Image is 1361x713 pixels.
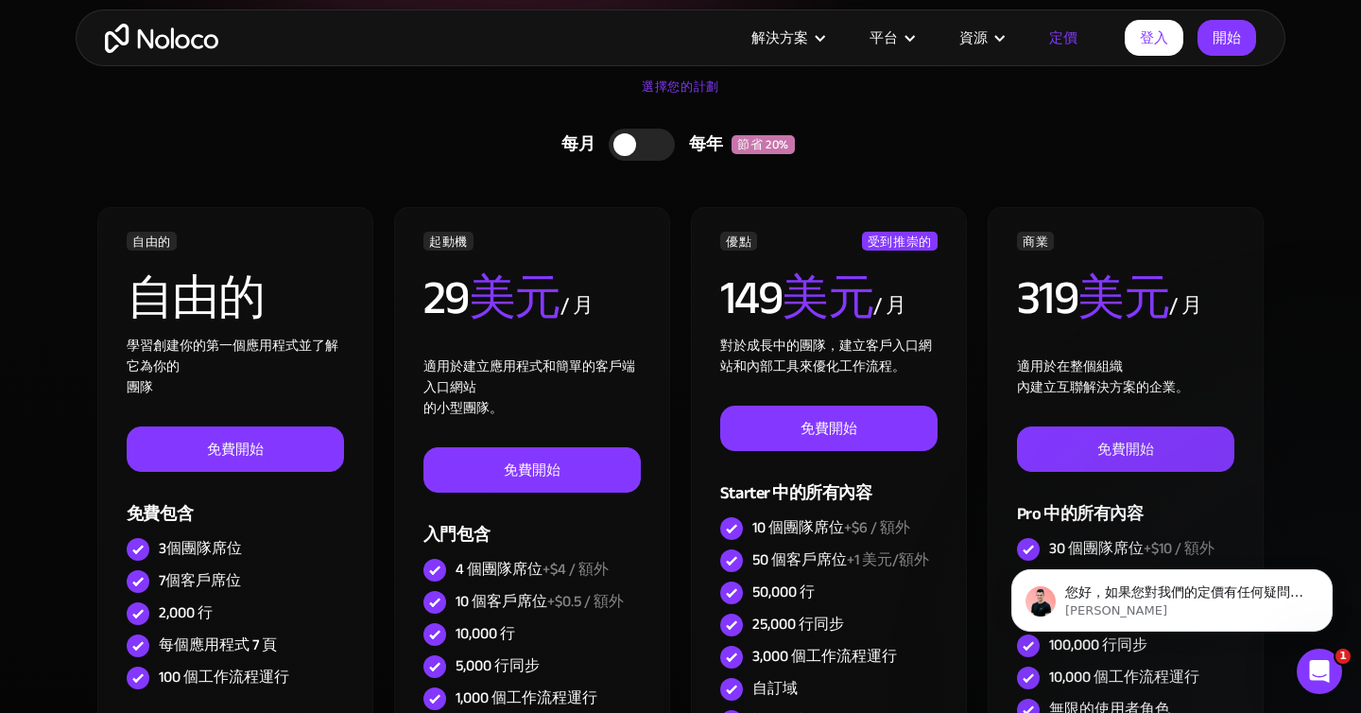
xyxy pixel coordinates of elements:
font: 25,000 行同步 [752,610,844,638]
font: / 月 [560,286,594,325]
font: 2,000 行 [159,599,213,627]
font: 美元 [469,253,560,342]
font: 免費開始 [1097,436,1154,462]
font: 優點 [726,231,751,253]
font: 3個團隊席位 [159,534,242,563]
font: 50 個客戶席位 [752,546,847,574]
font: 100 個工作流程運行 [159,663,289,691]
div: 資源 [936,26,1025,50]
font: 1,000 個工作流程運行 [456,684,597,712]
font: 每年 [689,129,722,160]
font: / 月 [1169,286,1202,325]
font: 入門包含 [423,519,490,550]
font: 美元 [1077,253,1169,342]
font: 3,000 個工作流程運行 [752,642,897,670]
font: 內 [1017,374,1030,400]
font: 美元 [782,253,873,342]
iframe: 對講機通知訊息 [983,530,1361,662]
font: 開始 [1213,25,1241,51]
font: 對於成長中的團隊，建立客戶入口網站和內部工具來優化工作流程。 [720,333,932,379]
font: 商業 [1023,231,1048,253]
font: 學習創建你的第一個應用程式並了解它為你的 [127,333,338,379]
font: 每個應用程式 7 頁 [159,631,277,659]
font: 建立互聯解決方案的企業。 ‍ [1030,374,1191,400]
a: 定價 [1025,26,1101,50]
a: 免費開始 [127,426,344,472]
a: 家 [105,24,218,53]
font: +$4 / 額外 [543,555,609,583]
font: 平台 [870,25,898,51]
font: 50,000 行 [752,578,815,606]
div: 解決方案 [728,26,846,50]
font: 149 [720,253,783,342]
font: 團隊 [127,374,153,400]
font: 10 個客戶席位 [456,587,547,616]
font: 定價 [1049,25,1077,51]
iframe: 對講機即時聊天 [1297,649,1342,694]
font: 自由的 [132,231,171,253]
a: 免費開始 [720,406,938,451]
font: 7個客戶席位 [159,566,241,595]
font: +1 美元/額外 [847,546,929,574]
font: 29 [423,253,469,342]
font: 的 [423,395,437,421]
a: 免費開始 [1017,426,1234,472]
font: 資源 [959,25,988,51]
div: 平台 [846,26,936,50]
font: 小型團隊。 ‍ [437,395,505,421]
font: 免費開始 [801,415,857,442]
font: 適用於建立應用程式和簡單的客戶端入口網站 [423,354,635,400]
font: 5,000 行同步 [456,652,540,680]
font: / 月 [873,286,906,325]
font: 節省 20% [737,133,789,156]
font: +$0.5 / 額外 [547,587,624,616]
font: 免費包含 [127,498,193,530]
font: 10,000 行 [456,619,515,648]
font: 解決方案 [751,25,808,51]
a: 開始 [1197,20,1256,56]
font: 每月 [561,129,594,160]
a: 免費開始 [423,447,641,493]
font: 自訂域 [752,674,798,703]
font: +$6 / 額外 [844,513,910,542]
font: Starter 中的所有內容 [720,478,871,509]
font: 免費開始 [207,436,264,462]
font: 選擇您的計劃 [642,76,718,98]
font: 受到推崇的 [868,231,932,253]
font: 起動機 [429,231,468,253]
font: 4 個團隊席位 [456,555,543,583]
a: 登入 [1125,20,1183,56]
font: 319 [1017,253,1078,342]
font: 10 個團隊席位 [752,513,844,542]
font: 10,000 個工作流程運行 [1049,663,1199,691]
font: Pro 中的所有內容 [1017,498,1143,530]
font: 適用於在整個組織 [1017,354,1123,379]
font: 登入 [1140,25,1168,51]
font: 自由的 [127,253,265,342]
font: 1 [1339,650,1347,662]
font: 免費開始 [504,457,560,483]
